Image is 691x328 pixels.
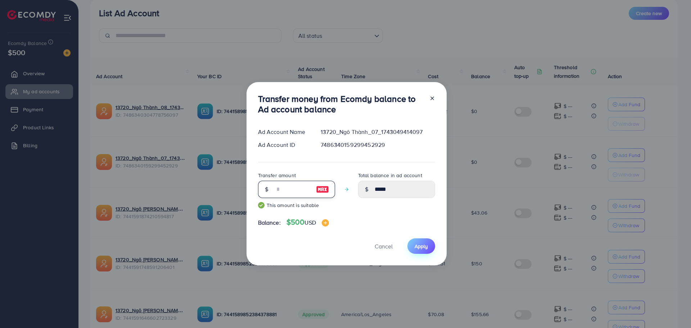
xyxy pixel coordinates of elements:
[252,128,315,136] div: Ad Account Name
[286,218,329,227] h4: $500
[304,219,316,226] span: USD
[258,202,265,208] img: guide
[375,242,393,250] span: Cancel
[315,128,441,136] div: 13720_Ngô Thành_07_1743049414097
[407,238,435,254] button: Apply
[415,243,428,250] span: Apply
[660,296,686,323] iframe: Chat
[358,172,422,179] label: Total balance in ad account
[258,219,281,227] span: Balance:
[366,238,402,254] button: Cancel
[315,141,441,149] div: 7486340159299452929
[322,219,329,226] img: image
[258,172,296,179] label: Transfer amount
[316,185,329,194] img: image
[252,141,315,149] div: Ad Account ID
[258,94,424,114] h3: Transfer money from Ecomdy balance to Ad account balance
[258,202,335,209] small: This amount is suitable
